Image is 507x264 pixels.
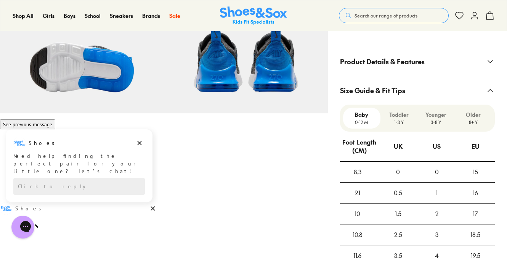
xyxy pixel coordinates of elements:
a: School [85,12,101,20]
button: Size Guide & Fit Tips [328,76,507,105]
iframe: Find in Store [340,37,495,38]
a: Shop All [13,12,34,20]
a: Shoes & Sox [220,6,287,25]
a: Girls [43,12,55,20]
h3: Shoes [15,86,45,94]
img: SNS_Logo_Responsive.svg [220,6,287,25]
iframe: Gorgias live chat messenger [8,213,38,241]
div: Reply to the campaigns [13,60,145,76]
div: US [433,136,441,157]
span: School [85,12,101,19]
button: Product Details & Features [328,47,507,76]
span: Brands [142,12,160,19]
p: 1-3 Y [383,119,415,126]
div: EU [472,136,480,157]
div: 0 [379,162,418,182]
a: Brands [142,12,160,20]
div: 0.5 [379,183,418,203]
button: Dismiss campaign [134,19,145,30]
button: Search our range of products [339,8,449,23]
p: Toddler [383,111,415,119]
div: Campaign message [6,11,152,84]
p: Older [458,111,489,119]
div: 15 [456,162,495,182]
div: 9.1 [340,183,375,203]
div: 1.5 [379,204,418,224]
div: 16 [456,183,495,203]
div: 3 [417,224,456,245]
div: 2 [417,204,456,224]
p: 3-8 Y [420,119,452,126]
div: 10 [340,204,375,224]
div: 18.5 [456,224,495,245]
span: Sneakers [110,12,133,19]
a: Sneakers [110,12,133,20]
span: Size Guide & Fit Tips [340,79,405,102]
button: Dismiss campaign [148,85,158,95]
div: 2.5 [379,224,418,245]
div: 17 [456,204,495,224]
span: Product Details & Features [340,50,425,73]
a: Boys [64,12,75,20]
span: Shop All [13,12,34,19]
div: 1 [417,183,456,203]
h3: Shoes [29,21,59,29]
div: 0 [417,162,456,182]
div: 10.8 [340,224,375,245]
span: Boys [64,12,75,19]
p: 8+ Y [458,119,489,126]
span: Sale [169,12,180,19]
img: Shoes logo [13,19,26,31]
div: UK [394,136,403,157]
span: See previous message [3,3,52,10]
div: Message from Shoes. Need help finding the perfect pair for your little one? Let’s chat! [6,19,152,57]
div: 8.3 [340,162,375,182]
p: Baby [346,111,377,119]
p: Younger [420,111,452,119]
div: Foot Length (CM) [340,132,379,161]
span: Search our range of products [355,12,417,19]
span: Girls [43,12,55,19]
a: Sale [169,12,180,20]
div: Need help finding the perfect pair for your little one? Let’s chat! [13,34,145,57]
p: 0-12 M [346,119,377,126]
